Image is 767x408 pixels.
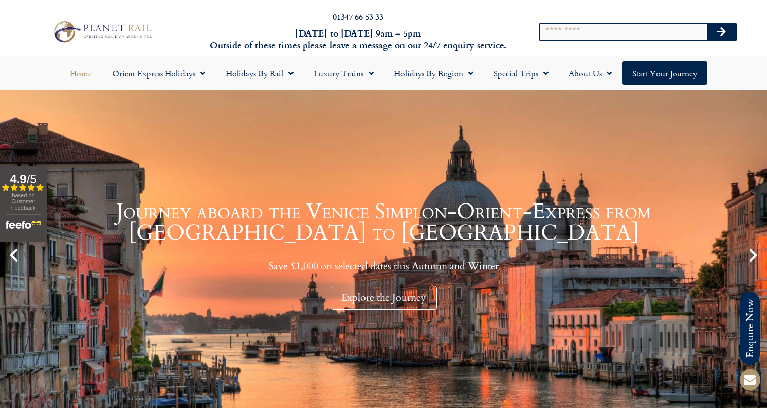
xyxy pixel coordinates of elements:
a: Home [60,61,102,85]
a: Special Trips [484,61,559,85]
nav: Menu [5,61,762,85]
a: About Us [559,61,622,85]
img: Planet Rail Train Holidays Logo [50,19,155,45]
h1: Journey aboard the Venice Simplon-Orient-Express from [GEOGRAPHIC_DATA] to [GEOGRAPHIC_DATA] [25,201,742,244]
h6: [DATE] to [DATE] 9am – 5pm Outside of these times please leave a message on our 24/7 enquiry serv... [207,27,508,51]
div: Explore the Journey [331,286,437,310]
div: Previous slide [5,247,22,264]
a: Orient Express Holidays [102,61,215,85]
button: Search [707,24,736,40]
a: Holidays by Region [384,61,484,85]
p: Save £1,000 on selected dates this Autumn and Winter [25,260,742,273]
a: Holidays by Rail [215,61,304,85]
div: Next slide [745,247,762,264]
a: Luxury Trains [304,61,384,85]
a: Start your Journey [622,61,707,85]
a: 01347 66 53 33 [333,11,383,22]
